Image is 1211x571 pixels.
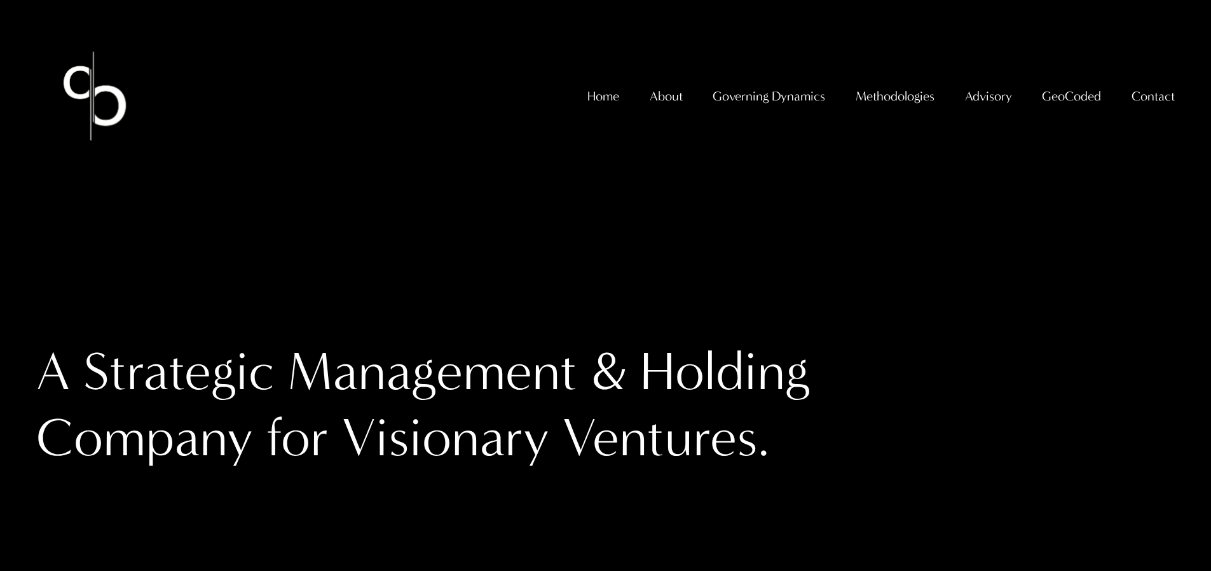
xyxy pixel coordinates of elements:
[36,38,153,155] img: Christopher Sanchez &amp; Co.
[856,83,934,109] a: folder dropdown
[1042,85,1101,108] span: GeoCoded
[965,83,1012,109] a: folder dropdown
[856,85,934,108] span: Methodologies
[36,339,890,471] h1: A Strategic Management & Holding Company for Visionary Ventures.
[965,85,1012,108] span: Advisory
[1132,83,1175,109] a: folder dropdown
[713,83,825,109] a: folder dropdown
[713,85,825,108] span: Governing Dynamics
[587,83,619,109] a: Home
[650,83,683,109] a: folder dropdown
[1132,85,1175,108] span: Contact
[1042,83,1101,109] a: folder dropdown
[650,85,683,108] span: About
